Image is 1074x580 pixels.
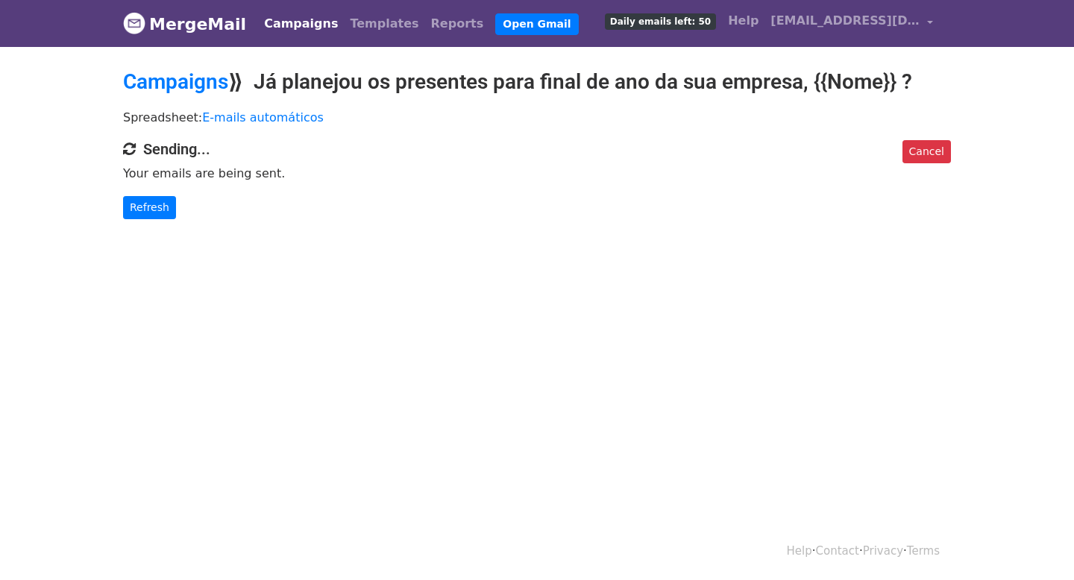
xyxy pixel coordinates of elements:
[787,544,812,558] a: Help
[764,6,939,41] a: [EMAIL_ADDRESS][DOMAIN_NAME]
[816,544,859,558] a: Contact
[605,13,716,30] span: Daily emails left: 50
[202,110,324,124] a: E-mails automáticos
[599,6,722,36] a: Daily emails left: 50
[123,8,246,40] a: MergeMail
[902,140,951,163] a: Cancel
[907,544,940,558] a: Terms
[770,12,920,30] span: [EMAIL_ADDRESS][DOMAIN_NAME]
[123,140,951,158] h4: Sending...
[123,110,951,125] p: Spreadsheet:
[425,9,490,39] a: Reports
[863,544,903,558] a: Privacy
[123,69,951,95] h2: ⟫ Já planejou os presentes para final de ano da sua empresa, {{Nome}} ?
[123,196,176,219] a: Refresh
[258,9,344,39] a: Campaigns
[344,9,424,39] a: Templates
[722,6,764,36] a: Help
[495,13,578,35] a: Open Gmail
[123,12,145,34] img: MergeMail logo
[123,69,228,94] a: Campaigns
[123,166,951,181] p: Your emails are being sent.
